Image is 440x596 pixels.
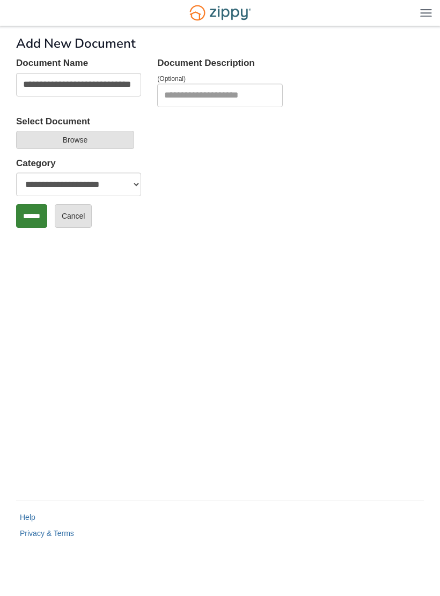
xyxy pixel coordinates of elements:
[157,75,186,83] span: (Optional)
[20,529,74,538] a: Privacy & Terms
[16,157,56,170] label: Category
[16,115,141,128] label: Select Document
[20,513,35,521] a: Help
[55,204,92,228] a: Cancel
[16,57,88,70] label: Document Name
[420,9,432,17] img: Mobile Dropdown Menu
[157,84,282,107] input: Document Description
[16,36,424,50] h1: Add New Document
[16,73,141,96] input: Document Name
[63,136,88,144] span: Browse
[157,57,254,70] label: Document Description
